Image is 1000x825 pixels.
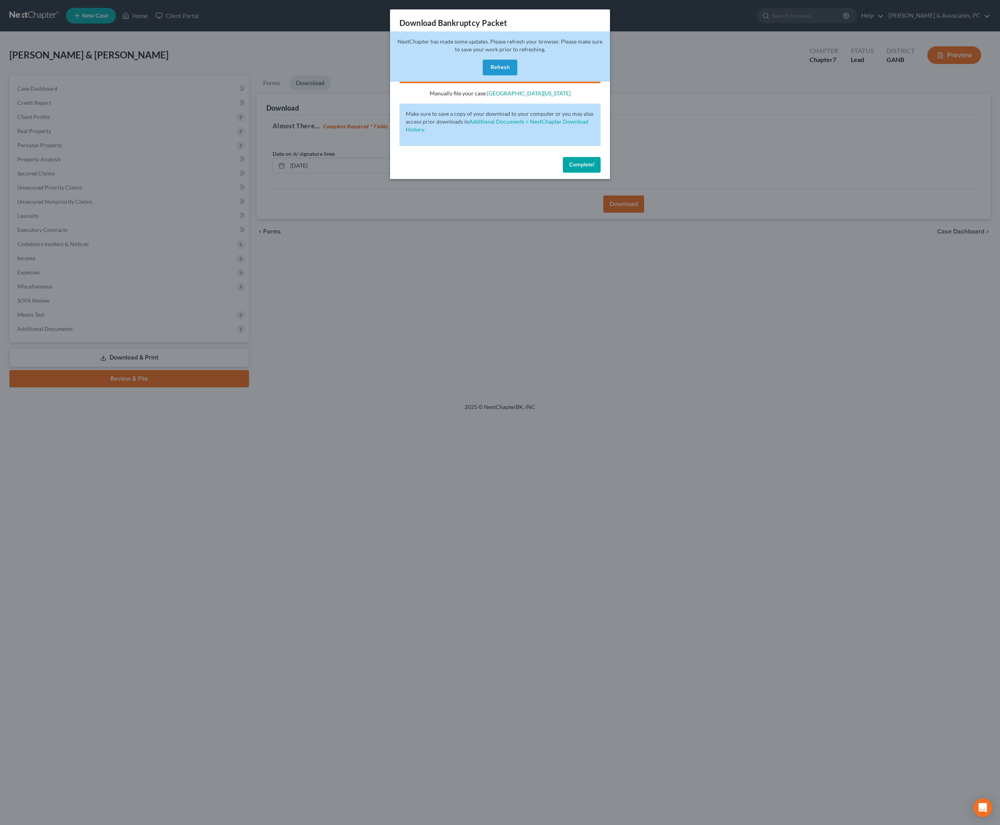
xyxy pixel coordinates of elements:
[406,118,588,133] a: Additional Documents > NextChapter Download History.
[973,798,992,817] div: Open Intercom Messenger
[569,161,594,168] span: Complete!
[483,60,517,75] button: Refresh
[399,17,507,28] h3: Download Bankruptcy Packet
[563,157,601,173] button: Complete!
[399,89,601,97] p: Manually file your case:
[487,90,571,97] a: [GEOGRAPHIC_DATA][US_STATE]
[406,110,594,133] p: Make sure to save a copy of your download to your computer or you may also access prior downloads in
[397,38,603,53] span: NextChapter has made some updates. Please refresh your browser. Please make sure to save your wor...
